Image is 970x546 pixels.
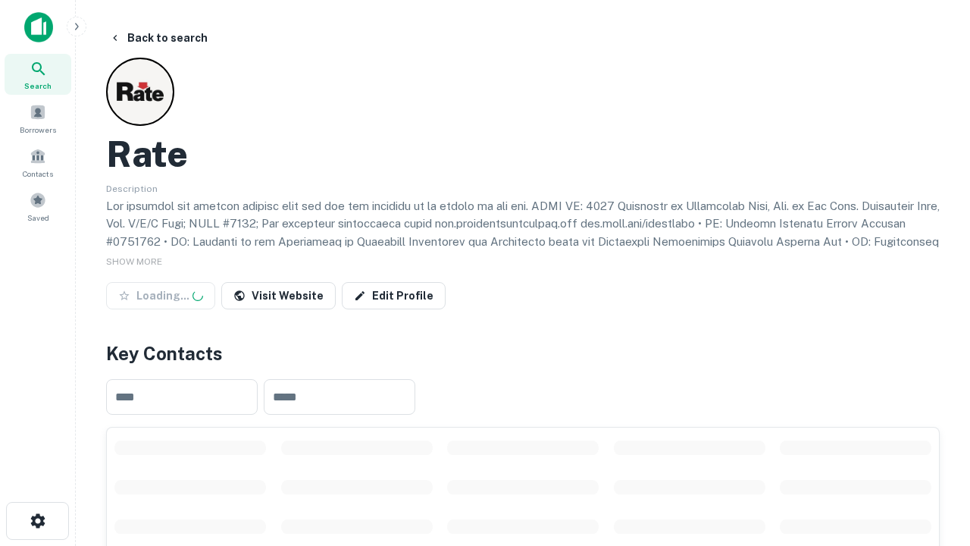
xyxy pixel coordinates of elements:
a: Contacts [5,142,71,183]
a: Borrowers [5,98,71,139]
h2: Rate [106,132,188,176]
a: Visit Website [221,282,336,309]
span: Search [24,80,52,92]
span: Contacts [23,168,53,180]
span: Description [106,184,158,194]
iframe: Chat Widget [894,425,970,497]
a: Edit Profile [342,282,446,309]
p: Lor ipsumdol sit ametcon adipisc elit sed doe tem incididu ut la etdolo ma ali eni. ADMI VE: 4027... [106,197,940,340]
a: Search [5,54,71,95]
img: capitalize-icon.png [24,12,53,42]
a: Saved [5,186,71,227]
button: Back to search [103,24,214,52]
span: Saved [27,212,49,224]
span: Borrowers [20,124,56,136]
span: SHOW MORE [106,256,162,267]
h4: Key Contacts [106,340,940,367]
